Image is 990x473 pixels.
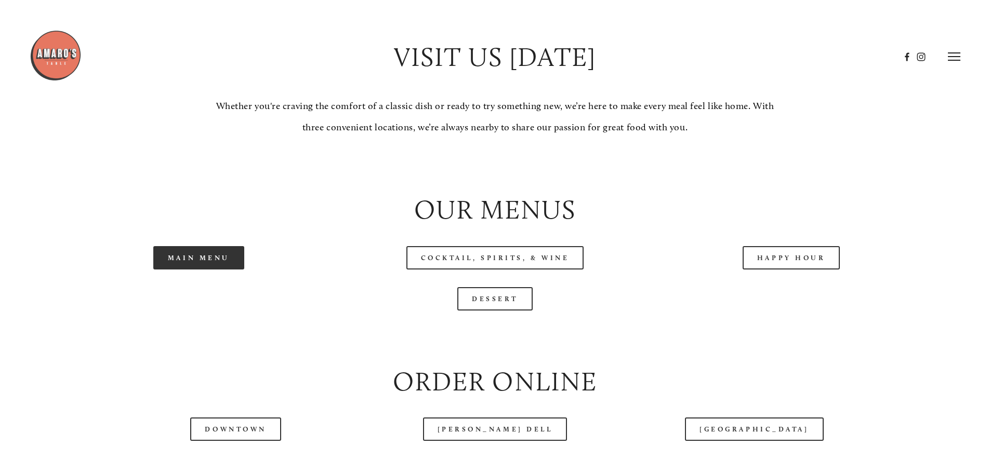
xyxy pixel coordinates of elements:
h2: Our Menus [59,192,930,228]
a: Dessert [457,287,533,310]
img: Amaro's Table [30,30,82,82]
h2: Order Online [59,363,930,400]
a: Happy Hour [743,246,840,269]
p: Whether you're craving the comfort of a classic dish or ready to try something new, we’re here to... [207,96,782,139]
a: Main Menu [153,246,244,269]
a: Cocktail, Spirits, & Wine [406,246,584,269]
a: [PERSON_NAME] Dell [423,417,567,441]
a: Downtown [190,417,281,441]
a: [GEOGRAPHIC_DATA] [685,417,823,441]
